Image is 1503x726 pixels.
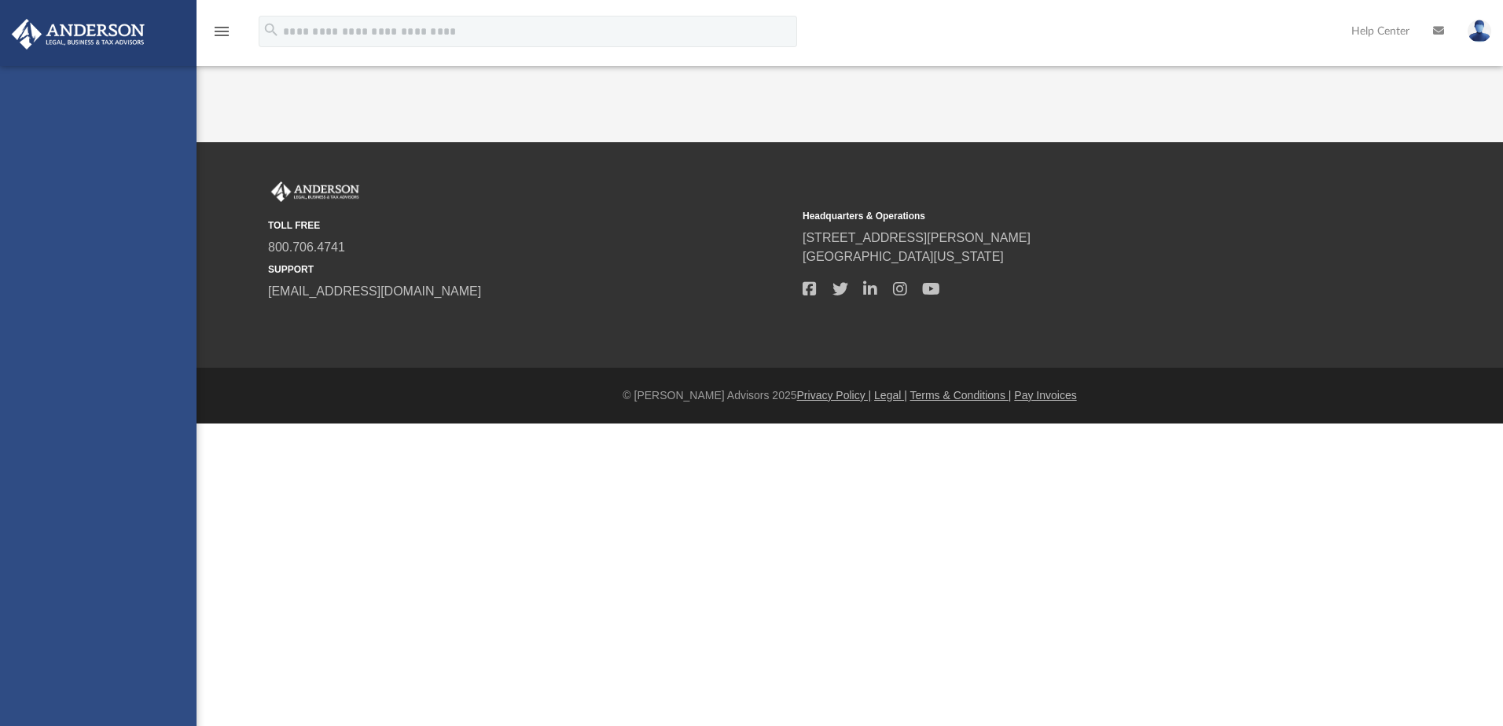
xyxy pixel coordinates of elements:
img: User Pic [1468,20,1491,42]
i: menu [212,22,231,41]
small: Headquarters & Operations [803,209,1326,223]
a: [EMAIL_ADDRESS][DOMAIN_NAME] [268,284,481,298]
i: search [263,21,280,38]
a: Legal | [874,389,907,401]
img: Anderson Advisors Platinum Portal [268,181,362,202]
a: menu [212,30,231,41]
a: Privacy Policy | [797,389,872,401]
a: Pay Invoices [1014,389,1076,401]
div: © [PERSON_NAME] Advisors 2025 [197,387,1503,404]
small: TOLL FREE [268,218,792,233]
a: 800.706.4741 [268,240,345,254]
a: [STREET_ADDRESS][PERSON_NAME] [803,231,1031,244]
a: [GEOGRAPHIC_DATA][US_STATE] [803,250,1004,263]
small: SUPPORT [268,262,792,277]
a: Terms & Conditions | [910,389,1012,401]
img: Anderson Advisors Platinum Portal [7,19,149,49]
